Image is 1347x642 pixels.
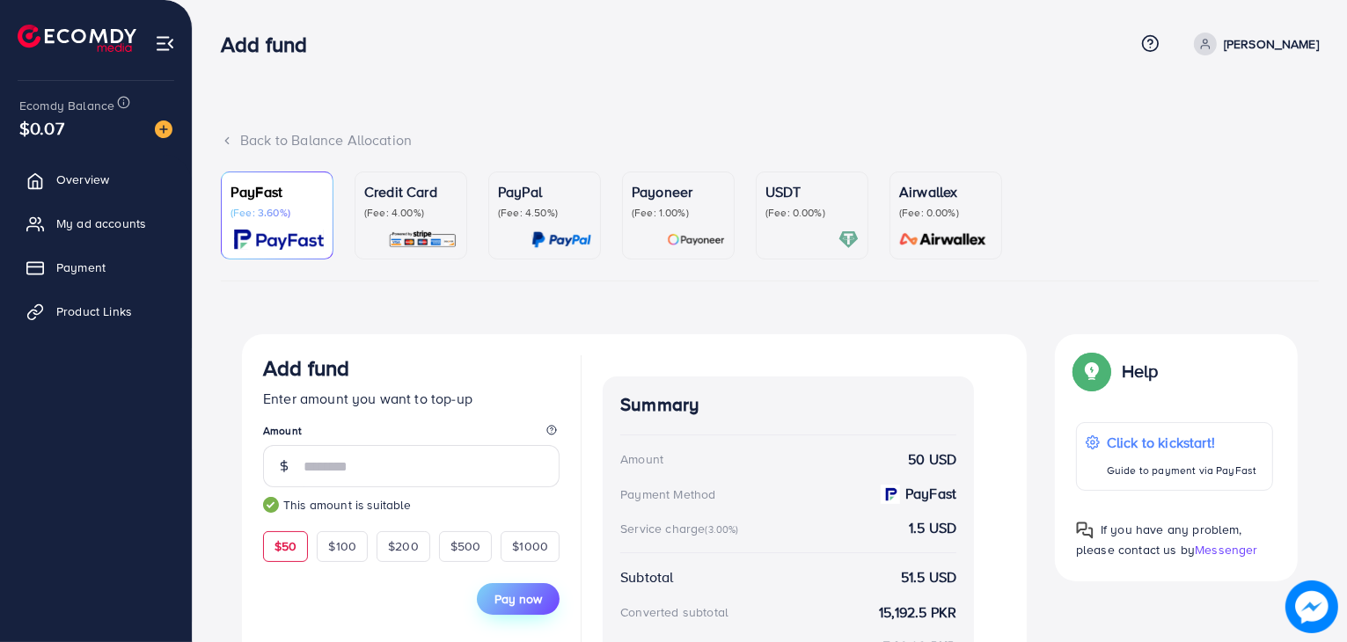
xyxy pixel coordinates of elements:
[13,206,179,241] a: My ad accounts
[908,449,956,470] strong: 50 USD
[1076,355,1108,387] img: Popup guide
[221,130,1319,150] div: Back to Balance Allocation
[231,206,324,220] p: (Fee: 3.60%)
[1076,522,1094,539] img: Popup guide
[765,181,859,202] p: USDT
[894,230,992,250] img: card
[620,567,673,587] div: Subtotal
[364,206,458,220] p: (Fee: 4.00%)
[1107,460,1256,481] p: Guide to payment via PayFast
[705,522,738,536] small: (3.00%)
[1224,33,1319,55] p: [PERSON_NAME]
[263,355,349,381] h3: Add fund
[263,388,560,409] p: Enter amount you want to top-up
[1187,33,1319,55] a: [PERSON_NAME]
[18,25,136,52] img: logo
[899,206,992,220] p: (Fee: 0.00%)
[881,485,900,504] img: payment
[620,450,663,468] div: Amount
[234,230,324,250] img: card
[388,230,458,250] img: card
[221,32,321,57] h3: Add fund
[632,206,725,220] p: (Fee: 1.00%)
[512,537,548,555] span: $1000
[632,181,725,202] p: Payoneer
[13,162,179,197] a: Overview
[498,181,591,202] p: PayPal
[56,171,109,188] span: Overview
[909,518,956,538] strong: 1.5 USD
[56,215,146,232] span: My ad accounts
[765,206,859,220] p: (Fee: 0.00%)
[263,497,279,513] img: guide
[155,33,175,54] img: menu
[275,537,296,555] span: $50
[620,520,743,537] div: Service charge
[620,394,956,416] h4: Summary
[19,115,64,141] span: $0.07
[1076,521,1242,558] span: If you have any problem, please contact us by
[13,294,179,329] a: Product Links
[531,230,591,250] img: card
[1195,541,1257,558] span: Messenger
[899,181,992,202] p: Airwallex
[263,496,560,514] small: This amount is suitable
[56,259,106,276] span: Payment
[838,230,859,250] img: card
[620,485,715,503] div: Payment Method
[905,484,956,504] strong: PayFast
[494,590,542,608] span: Pay now
[879,602,956,623] strong: 15,192.5 PKR
[1286,581,1337,632] img: image
[263,423,560,445] legend: Amount
[901,567,956,587] strong: 51.5 USD
[19,97,114,114] span: Ecomdy Balance
[477,583,560,615] button: Pay now
[56,303,132,320] span: Product Links
[620,603,728,621] div: Converted subtotal
[364,181,458,202] p: Credit Card
[388,537,419,555] span: $200
[450,537,481,555] span: $500
[328,537,356,555] span: $100
[1107,432,1256,453] p: Click to kickstart!
[667,230,725,250] img: card
[231,181,324,202] p: PayFast
[13,250,179,285] a: Payment
[155,120,172,138] img: image
[498,206,591,220] p: (Fee: 4.50%)
[1122,361,1159,382] p: Help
